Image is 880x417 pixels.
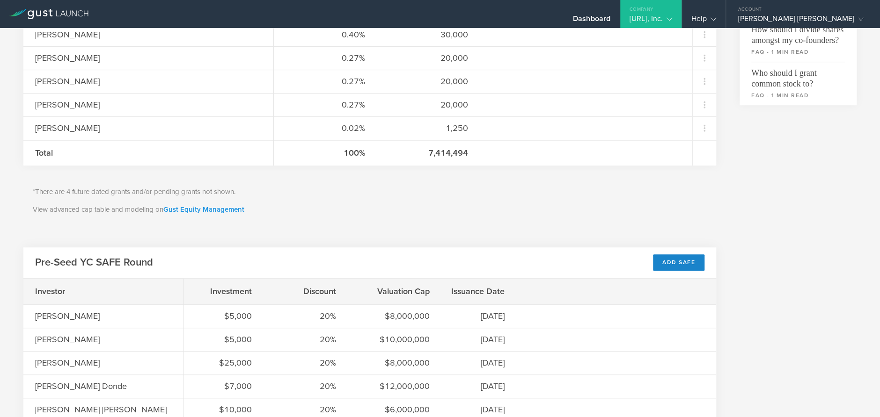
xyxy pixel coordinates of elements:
div: 0.02% [286,122,365,134]
div: 7,414,494 [389,147,468,159]
div: 20,000 [389,99,468,111]
div: $6,000,000 [359,403,430,416]
div: 20% [275,380,336,392]
div: $10,000,000 [359,333,430,345]
div: $8,000,000 [359,357,430,369]
div: [PERSON_NAME] [PERSON_NAME] [35,403,167,416]
div: [PERSON_NAME] [35,52,199,64]
div: [PERSON_NAME] [35,310,129,322]
div: 20% [275,333,336,345]
div: 20% [275,357,336,369]
div: 20% [275,310,336,322]
div: Investor [35,285,129,297]
div: [DATE] [453,380,505,392]
div: [PERSON_NAME] [35,29,199,41]
div: $5,000 [196,333,252,345]
div: Discount [275,285,336,297]
small: faq - 1 min read [751,48,845,56]
p: View advanced cap table and modeling on [33,204,707,215]
div: [PERSON_NAME] Donde [35,380,129,392]
div: 20,000 [389,52,468,64]
div: [PERSON_NAME] [35,99,199,111]
div: [URL], Inc. [630,14,672,28]
div: 0.27% [286,52,365,64]
div: 100% [286,147,365,159]
div: [PERSON_NAME] [35,357,129,369]
div: 20,000 [389,75,468,87]
div: [PERSON_NAME] [35,122,199,134]
p: *There are 4 future dated grants and/or pending grants not shown. [33,187,707,197]
div: Issuance Date [453,285,505,297]
a: Who should I grant common stock to?faq - 1 min read [740,62,857,105]
div: Help [691,14,716,28]
a: Gust Equity Management [163,205,244,214]
div: [PERSON_NAME] [35,333,129,345]
h2: Pre-Seed YC SAFE Round [35,256,153,269]
div: $25,000 [196,357,252,369]
div: [PERSON_NAME] [PERSON_NAME] [738,14,864,28]
div: [DATE] [453,333,505,345]
span: Who should I grant common stock to? [751,62,845,89]
div: 0.40% [286,29,365,41]
div: $5,000 [196,310,252,322]
div: Dashboard [573,14,610,28]
div: 0.27% [286,99,365,111]
div: [DATE] [453,310,505,322]
div: 30,000 [389,29,468,41]
div: [PERSON_NAME] [35,75,199,87]
div: $8,000,000 [359,310,430,322]
div: [DATE] [453,403,505,416]
div: 1,250 [389,122,468,134]
div: Valuation Cap [359,285,430,297]
div: Add SAFE [653,254,704,271]
div: [DATE] [453,357,505,369]
div: $10,000 [196,403,252,416]
div: 0.27% [286,75,365,87]
div: Total [35,147,199,159]
small: faq - 1 min read [751,91,845,100]
a: How should I divide shares amongst my co-founders?faq - 1 min read [740,18,857,62]
div: 20% [275,403,336,416]
span: How should I divide shares amongst my co-founders? [751,18,845,46]
div: Investment [196,285,252,297]
div: $12,000,000 [359,380,430,392]
div: $7,000 [196,380,252,392]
